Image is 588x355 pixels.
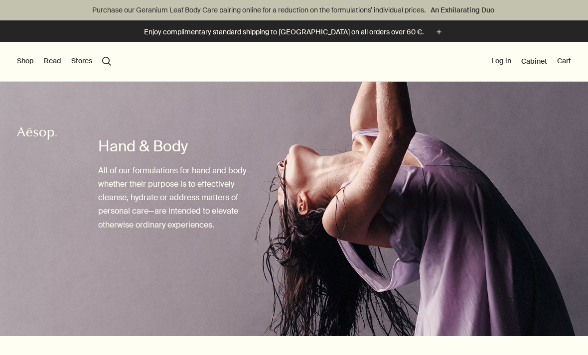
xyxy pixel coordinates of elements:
button: Log in [491,56,511,66]
p: Enjoy complimentary standard shipping to [GEOGRAPHIC_DATA] on all orders over 60 €. [144,27,424,37]
p: Purchase our Geranium Leaf Body Care pairing online for a reduction on the formulations’ individu... [10,5,578,15]
a: Aesop [14,123,59,146]
button: Read [44,56,61,66]
svg: Aesop [17,126,57,141]
button: Cart [557,56,571,66]
button: Enjoy complimentary standard shipping to [GEOGRAPHIC_DATA] on all orders over 60 €. [144,26,444,38]
button: Stores [71,56,92,66]
button: Shop [17,56,34,66]
h1: Hand & Body [98,136,254,156]
a: Cabinet [521,57,547,66]
a: An Exhilarating Duo [429,4,496,15]
nav: primary [17,42,111,82]
p: All of our formulations for hand and body—whether their purpose is to effectively cleanse, hydrat... [98,164,254,232]
nav: supplementary [491,42,571,82]
button: Open search [102,57,111,66]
